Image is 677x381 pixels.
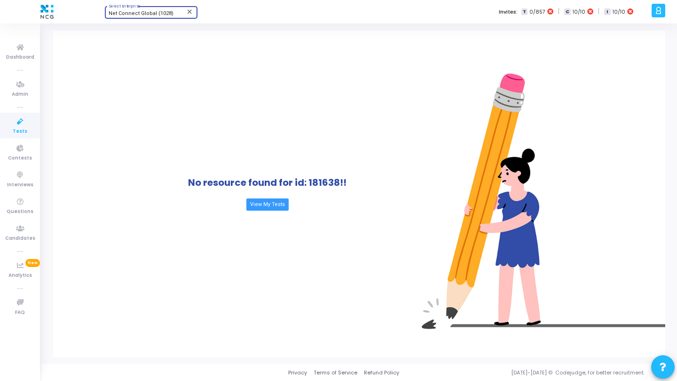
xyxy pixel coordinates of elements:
span: Analytics [8,272,32,280]
span: | [598,7,599,16]
a: Refund Policy [364,369,399,377]
span: Dashboard [6,53,34,61]
span: New [25,259,40,267]
span: | [558,7,559,16]
div: [DATE]-[DATE] © Codejudge, for better recruitment. [399,369,665,377]
span: Interviews [7,181,33,189]
span: Questions [7,208,33,216]
span: Candidates [5,235,35,243]
a: Terms of Service [314,369,357,377]
span: T [521,8,527,15]
img: logo [38,2,56,21]
span: Tests [13,128,27,136]
span: C [564,8,570,15]
label: Invites: [499,8,518,16]
span: 10/10 [573,8,585,16]
a: View My Tests [246,198,289,211]
span: 10/10 [613,8,625,16]
mat-icon: Clear [186,8,194,15]
h1: No resource found for id: 181638!! [188,177,346,188]
span: 0/857 [529,8,545,16]
span: Contests [8,154,32,162]
span: Admin [12,91,28,99]
span: FAQ [15,309,25,317]
span: I [604,8,610,15]
span: Net Connect Global (1028) [109,10,173,16]
a: Privacy [288,369,307,377]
